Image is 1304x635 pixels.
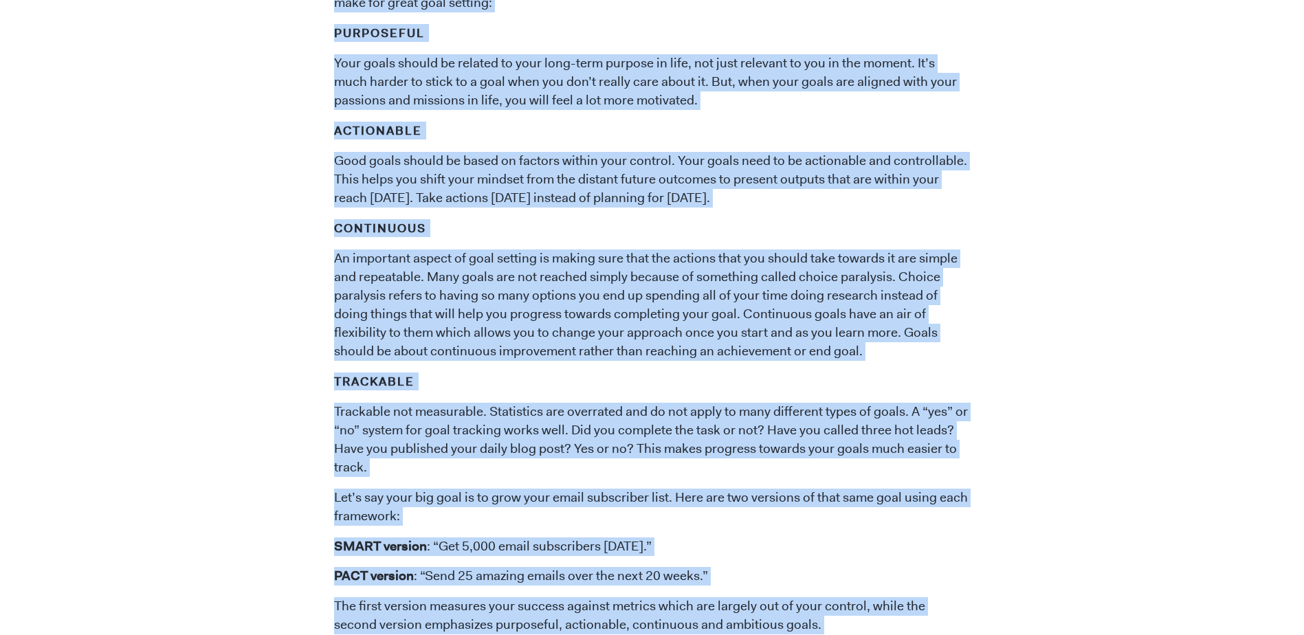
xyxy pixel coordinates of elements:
[334,54,970,110] p: Your goals should be related to your long-term purpose in life, not just relevant to you in the m...
[334,249,970,361] p: An important aspect of goal setting is making sure that the actions that you should take towards ...
[334,489,970,526] p: Let’s say your big goal is to grow your email subscriber list. Here are two versions of that same...
[334,537,970,556] p: : “Get 5,000 email subscribers [DATE].”
[334,123,422,138] strong: Actionable
[334,221,426,236] strong: Continuous
[334,537,427,555] strong: SMART version
[334,567,414,584] strong: PACT version
[334,597,970,634] p: The first version measures your success against metrics which are largely out of your control, wh...
[334,403,970,477] p: Trackable not measurable. Statistics are overrated and do not apply to many different types of go...
[334,25,425,41] strong: Purposeful
[334,374,415,389] strong: Trackable
[334,567,970,586] p: : “Send 25 amazing emails over the next 20 weeks.”
[334,152,970,208] p: Good goals should be based on factors within your control. Your goals need to be actionable and c...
